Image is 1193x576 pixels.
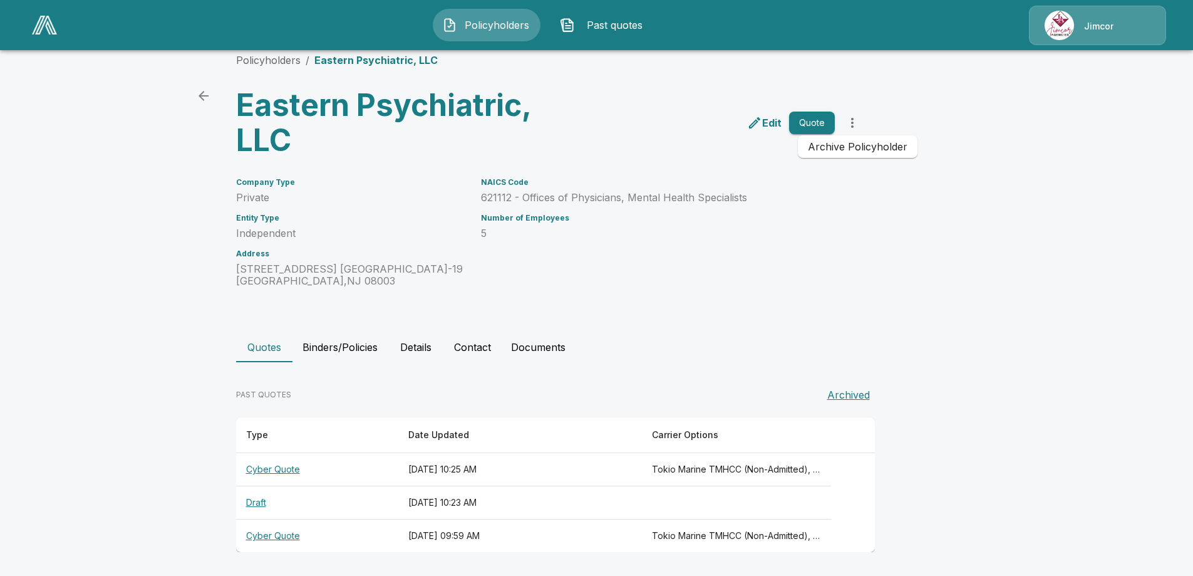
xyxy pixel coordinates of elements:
th: Cyber Quote [236,453,398,486]
span: Policyholders [462,18,531,33]
a: Policyholders [236,54,301,66]
button: Past quotes IconPast quotes [550,9,658,41]
button: Details [388,332,444,362]
h3: Eastern Psychiatric, LLC [236,88,545,158]
p: Edit [762,115,782,130]
h6: Company Type [236,178,467,187]
th: [DATE] 09:59 AM [398,520,642,553]
h6: NAICS Code [481,178,834,187]
th: Carrier Options [642,417,832,453]
th: Date Updated [398,417,642,453]
p: Eastern Psychiatric, LLC [314,53,438,68]
p: Private [236,192,467,204]
button: Archived [822,382,875,407]
p: [STREET_ADDRESS] [GEOGRAPHIC_DATA]-19 [GEOGRAPHIC_DATA] , NJ 08003 [236,263,467,287]
th: Cyber Quote [236,520,398,553]
nav: breadcrumb [236,53,438,68]
a: Archive Policyholder [798,135,917,158]
th: Type [236,417,398,453]
th: [DATE] 10:23 AM [398,486,642,520]
button: more [840,110,865,135]
table: responsive table [236,417,875,552]
p: Independent [236,228,467,239]
p: 621112 - Offices of Physicians, Mental Health Specialists [481,192,834,204]
h6: Address [236,249,467,258]
button: Documents [501,332,576,362]
img: Policyholders Icon [442,18,457,33]
button: Policyholders IconPolicyholders [433,9,540,41]
a: back [191,83,216,108]
p: PAST QUOTES [236,389,291,401]
th: Tokio Marine TMHCC (Non-Admitted), At-Bay (Non-Admitted), Beazley, Elpha (Non-Admitted) Enhanced,... [642,520,832,553]
button: Contact [444,332,501,362]
img: Past quotes Icon [560,18,575,33]
th: [DATE] 10:25 AM [398,453,642,486]
span: Past quotes [580,18,649,33]
a: edit [745,113,784,133]
button: Quote [789,112,835,135]
button: Binders/Policies [292,332,388,362]
li: / [306,53,309,68]
button: Quotes [236,332,292,362]
h6: Number of Employees [481,214,834,223]
th: Tokio Marine TMHCC (Non-Admitted), At-Bay (Non-Admitted), Beazley, Elpha (Non-Admitted) Enhanced,... [642,453,832,486]
div: policyholder tabs [236,332,958,362]
p: 5 [481,228,834,239]
h6: Entity Type [236,214,467,223]
img: AA Logo [32,16,57,34]
th: Draft [236,486,398,520]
